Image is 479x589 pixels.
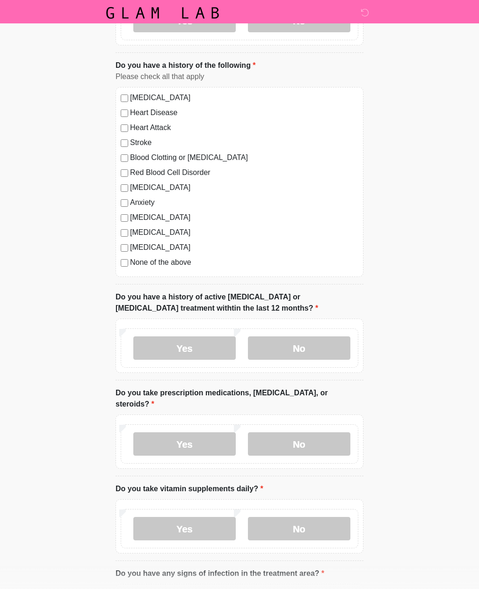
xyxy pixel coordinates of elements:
label: Do you have a history of the following [116,60,256,71]
label: Do you take prescription medications, [MEDICAL_DATA], or steroids? [116,387,363,410]
label: Stroke [130,137,358,148]
input: Anxiety [121,199,128,207]
input: Red Blood Cell Disorder [121,169,128,177]
label: Anxiety [130,197,358,208]
label: [MEDICAL_DATA] [130,242,358,253]
label: [MEDICAL_DATA] [130,227,358,238]
label: Heart Disease [130,107,358,118]
label: No [248,517,350,540]
input: Heart Attack [121,124,128,132]
label: [MEDICAL_DATA] [130,92,358,103]
input: Heart Disease [121,109,128,117]
label: Heart Attack [130,122,358,133]
input: [MEDICAL_DATA] [121,214,128,222]
label: Do you take vitamin supplements daily? [116,483,263,494]
label: Yes [133,517,236,540]
label: Do you have any signs of infection in the treatment area? [116,568,324,579]
input: [MEDICAL_DATA] [121,184,128,192]
label: Yes [133,432,236,456]
input: [MEDICAL_DATA] [121,95,128,102]
input: None of the above [121,259,128,267]
input: Stroke [121,139,128,147]
label: No [248,432,350,456]
div: Please check all that apply [116,71,363,82]
label: [MEDICAL_DATA] [130,212,358,223]
label: [MEDICAL_DATA] [130,182,358,193]
label: No [248,336,350,360]
input: [MEDICAL_DATA] [121,244,128,252]
label: None of the above [130,257,358,268]
input: Blood Clotting or [MEDICAL_DATA] [121,154,128,162]
input: [MEDICAL_DATA] [121,229,128,237]
label: Red Blood Cell Disorder [130,167,358,178]
img: Glam Lab Logo [106,7,219,19]
label: Blood Clotting or [MEDICAL_DATA] [130,152,358,163]
label: Yes [133,336,236,360]
label: Do you have a history of active [MEDICAL_DATA] or [MEDICAL_DATA] treatment withtin the last 12 mo... [116,291,363,314]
